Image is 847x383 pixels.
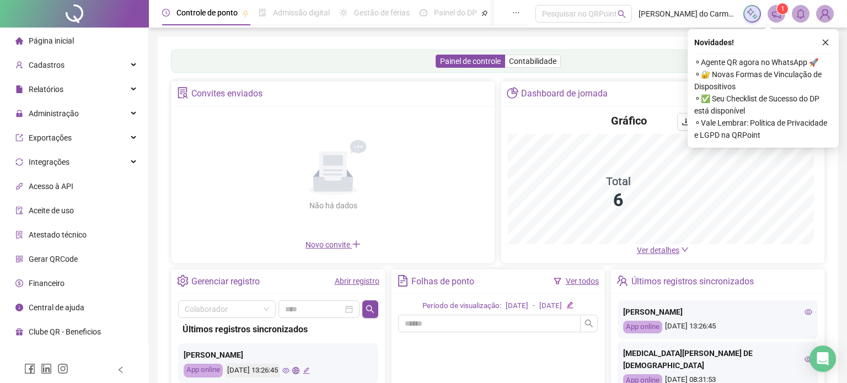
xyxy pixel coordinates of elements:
[507,87,518,99] span: pie-chart
[521,84,608,103] div: Dashboard de jornada
[585,319,593,328] span: search
[512,9,520,17] span: ellipsis
[15,85,23,93] span: file
[15,304,23,311] span: info-circle
[15,110,23,117] span: lock
[822,39,829,46] span: close
[15,207,23,214] span: audit
[397,275,409,287] span: file-text
[481,10,488,17] span: pushpin
[623,321,662,333] div: App online
[411,272,474,291] div: Folhas de ponto
[694,117,832,141] span: ⚬ Vale Lembrar: Política de Privacidade e LGPD na QRPoint
[682,117,690,126] span: download
[15,182,23,190] span: api
[29,255,78,263] span: Gerar QRCode
[24,363,35,374] span: facebook
[177,275,189,287] span: setting
[746,8,758,20] img: sparkle-icon.fc2bf0ac1784a2077858766a79e2daf3.svg
[623,347,812,371] div: [MEDICAL_DATA][PERSON_NAME] DE [DEMOGRAPHIC_DATA]
[623,306,812,318] div: [PERSON_NAME]
[566,277,599,285] a: Ver todos
[41,363,52,374] span: linkedin
[117,366,125,374] span: left
[618,10,626,18] span: search
[29,85,63,94] span: Relatórios
[623,321,812,333] div: [DATE] 13:26:45
[303,367,310,374] span: edit
[15,37,23,45] span: home
[29,230,87,239] span: Atestado técnico
[29,279,65,288] span: Financeiro
[273,8,330,17] span: Admissão digital
[694,36,734,48] span: Novidades !
[681,246,689,253] span: down
[259,9,266,17] span: file-done
[335,277,379,285] a: Abrir registro
[796,9,806,19] span: bell
[57,363,68,374] span: instagram
[15,328,23,336] span: gift
[533,300,535,312] div: -
[420,9,427,17] span: dashboard
[340,9,347,17] span: sun
[554,277,561,285] span: filter
[184,349,373,361] div: [PERSON_NAME]
[183,322,374,336] div: Últimos registros sincronizados
[29,206,74,215] span: Aceite de uso
[611,113,647,128] h4: Gráfico
[305,240,361,249] span: Novo convite
[282,367,290,374] span: eye
[637,246,689,255] a: Ver detalhes down
[15,279,23,287] span: dollar
[777,3,788,14] sup: 1
[440,57,501,66] span: Painel de controle
[15,255,23,263] span: qrcode
[292,367,299,374] span: global
[771,9,781,19] span: notification
[162,9,170,17] span: clock-circle
[29,327,101,336] span: Clube QR - Beneficios
[805,308,812,316] span: eye
[805,355,812,363] span: eye
[637,246,679,255] span: Ver detalhes
[191,84,262,103] div: Convites enviados
[226,364,280,377] div: [DATE] 13:26:45
[566,301,573,309] span: edit
[29,303,84,312] span: Central de ajuda
[29,36,74,45] span: Página inicial
[15,231,23,239] span: solution
[15,61,23,69] span: user-add
[177,87,189,99] span: solution
[29,61,65,69] span: Cadastros
[242,10,249,17] span: pushpin
[184,364,223,377] div: App online
[29,158,69,166] span: Integrações
[434,8,477,17] span: Painel do DP
[29,182,73,191] span: Acesso à API
[354,8,410,17] span: Gestão de férias
[631,272,754,291] div: Últimos registros sincronizados
[29,109,79,118] span: Administração
[817,6,833,22] img: 86161
[191,272,260,291] div: Gerenciar registro
[639,8,737,20] span: [PERSON_NAME] do Carmo - BENDITA PIPOCA LTDA
[422,300,501,312] div: Período de visualização:
[781,5,785,13] span: 1
[810,346,836,372] div: Open Intercom Messenger
[29,133,72,142] span: Exportações
[694,93,832,117] span: ⚬ ✅ Seu Checklist de Sucesso do DP está disponível
[617,275,628,287] span: team
[352,240,361,249] span: plus
[694,56,832,68] span: ⚬ Agente QR agora no WhatsApp 🚀
[15,134,23,142] span: export
[176,8,238,17] span: Controle de ponto
[282,199,384,212] div: Não há dados
[539,300,562,312] div: [DATE]
[366,305,374,314] span: search
[15,158,23,166] span: sync
[506,300,528,312] div: [DATE]
[694,68,832,93] span: ⚬ 🔐 Novas Formas de Vinculação de Dispositivos
[509,57,556,66] span: Contabilidade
